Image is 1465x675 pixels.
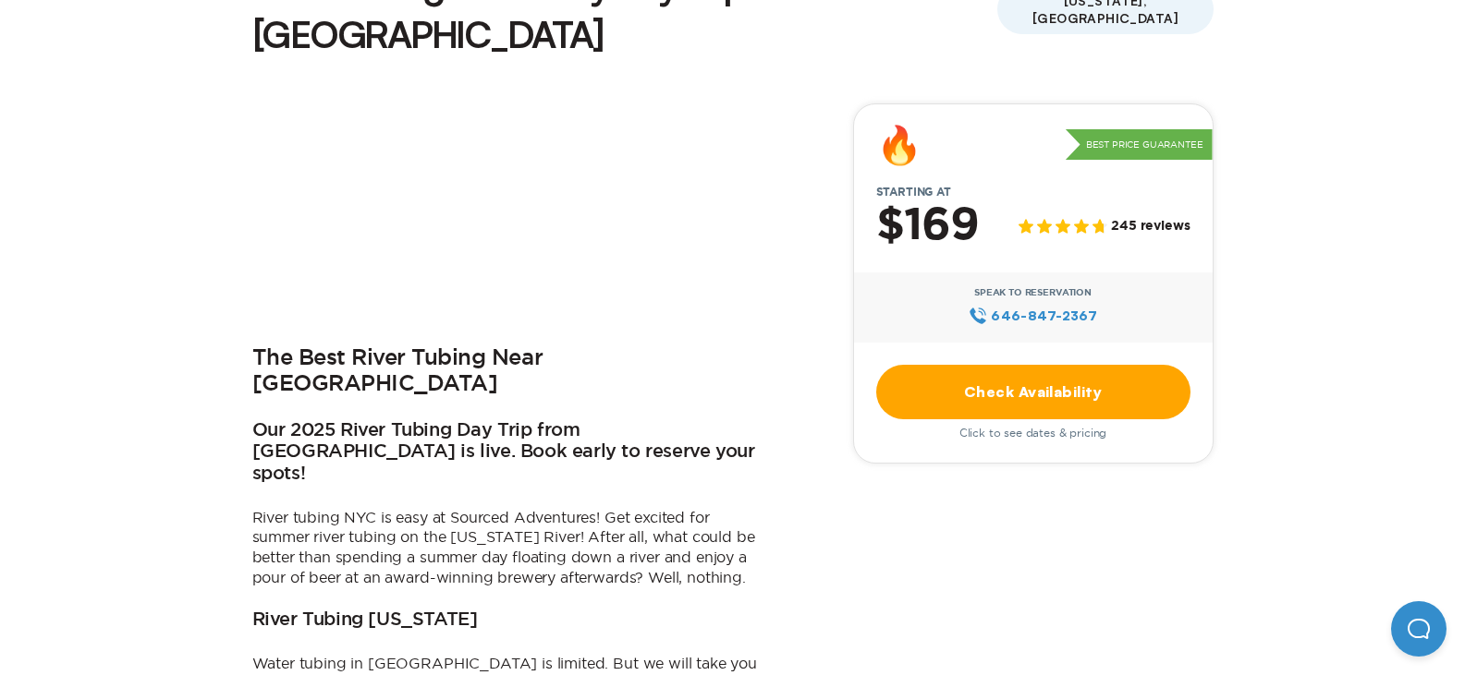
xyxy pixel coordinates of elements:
div: 🔥 [876,127,922,163]
span: 245 reviews [1111,219,1190,235]
h3: River Tubing [US_STATE] [252,609,478,632]
span: Starting at [854,186,973,199]
span: Speak to Reservation [974,287,1092,298]
p: Best Price Guarantee [1066,129,1213,161]
a: Check Availability [876,365,1190,419]
iframe: Help Scout Beacon - Open [1391,601,1447,657]
span: 646‍-847‍-2367 [991,306,1097,326]
a: 646‍-847‍-2367 [969,306,1097,326]
span: Click to see dates & pricing [959,427,1107,440]
p: River tubing NYC is easy at Sourced Adventures! Get excited for summer river tubing on the [US_ST... [252,508,770,587]
h2: $169 [876,202,979,250]
h3: Our 2025 River Tubing Day Trip from [GEOGRAPHIC_DATA] is live. Book early to reserve your spots! [252,420,770,486]
h2: The Best River Tubing Near [GEOGRAPHIC_DATA] [252,345,770,398]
